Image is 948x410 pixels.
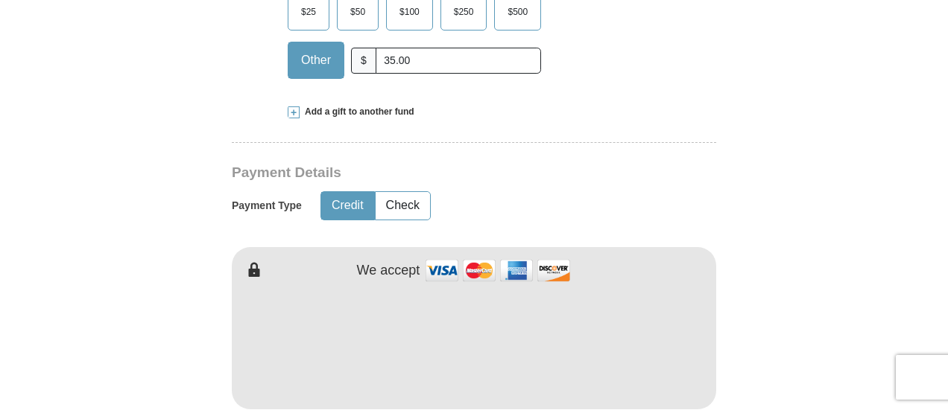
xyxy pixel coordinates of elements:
[392,1,427,23] span: $100
[446,1,481,23] span: $250
[423,254,572,286] img: credit cards accepted
[357,263,420,279] h4: We accept
[294,1,323,23] span: $25
[232,164,612,182] h3: Payment Details
[500,1,535,23] span: $500
[321,192,374,220] button: Credit
[376,192,430,220] button: Check
[351,48,376,74] span: $
[343,1,373,23] span: $50
[294,49,338,71] span: Other
[376,48,541,74] input: Other Amount
[232,199,302,212] h5: Payment Type
[300,106,414,118] span: Add a gift to another fund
